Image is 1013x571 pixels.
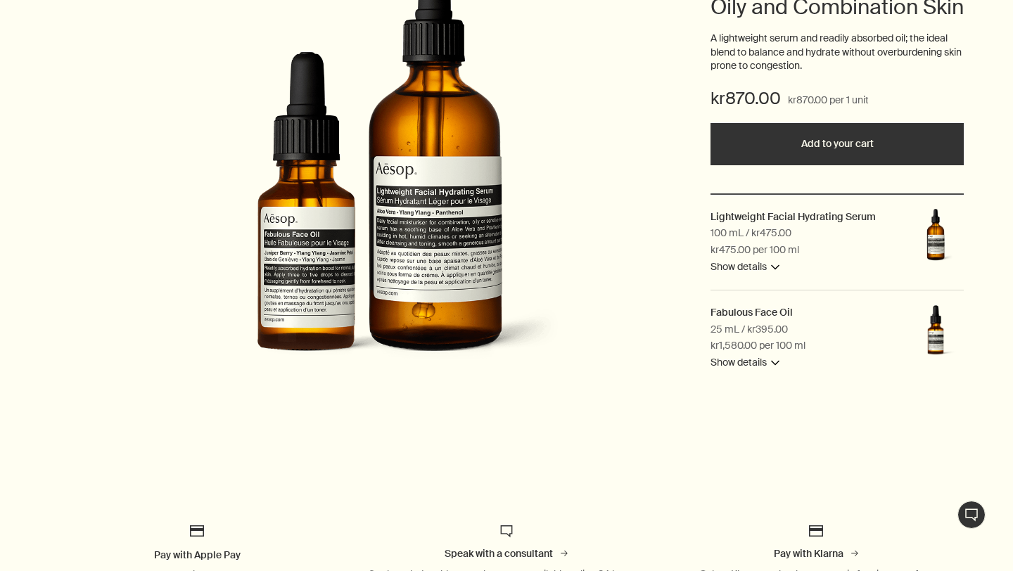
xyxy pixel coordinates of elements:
[711,321,788,338] div: 25 mL / kr395.00
[711,210,876,223] h2: Lightweight Facial Hydrating Serum 100 mL / kr475.00/ kr475.00 per 100 ml
[907,304,964,361] img: Fabulous Face Oil with pipette
[788,92,869,109] span: kr870.00 per 1 unit
[774,547,843,560] span: Pay with Klarna
[154,548,241,561] span: Pay with Apple Pay
[711,225,791,242] div: 100 mL / kr475.00
[711,354,779,371] button: Show details
[711,87,781,110] span: kr870.00
[957,501,986,529] button: Live Assistance
[189,522,205,539] img: Card Icon
[711,304,793,321] a: Fabulous Face Oil 25 mL / kr395.00/ kr1,580.00 per 100 ml
[907,209,964,265] img: Lightweight Facial Hydrating Serum with pipette
[498,522,515,539] img: Chat box icon
[808,522,824,539] img: Card Icon
[711,32,964,73] p: A lightweight serum and readily absorbed oil; the ideal blend to balance and hydrate without over...
[711,242,799,259] span: kr475.00 per 100 ml
[711,123,964,165] button: Add to your cart - kr870.00
[711,209,876,226] a: Lightweight Facial Hydrating Serum 100 mL / kr475.00/ kr475.00 per 100 ml
[445,547,553,560] span: Speak with a consultant
[711,338,805,354] span: kr1,580.00 per 100 ml
[711,306,793,319] h2: Fabulous Face Oil 25 mL / kr395.00/ kr1,580.00 per 100 ml
[711,259,779,276] button: Show details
